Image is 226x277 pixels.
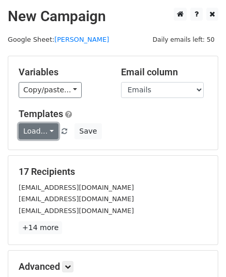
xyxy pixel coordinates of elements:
[19,166,207,177] h5: 17 Recipients
[121,67,208,78] h5: Email column
[19,108,63,119] a: Templates
[19,221,62,234] a: +14 more
[19,82,82,98] a: Copy/paste...
[149,34,218,45] span: Daily emails left: 50
[149,36,218,43] a: Daily emails left: 50
[19,261,207,272] h5: Advanced
[8,8,218,25] h2: New Campaign
[19,195,134,203] small: [EMAIL_ADDRESS][DOMAIN_NAME]
[19,184,134,191] small: [EMAIL_ADDRESS][DOMAIN_NAME]
[19,123,58,139] a: Load...
[54,36,109,43] a: [PERSON_NAME]
[8,36,109,43] small: Google Sheet:
[19,67,106,78] h5: Variables
[19,207,134,215] small: [EMAIL_ADDRESS][DOMAIN_NAME]
[174,227,226,277] iframe: Chat Widget
[74,123,101,139] button: Save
